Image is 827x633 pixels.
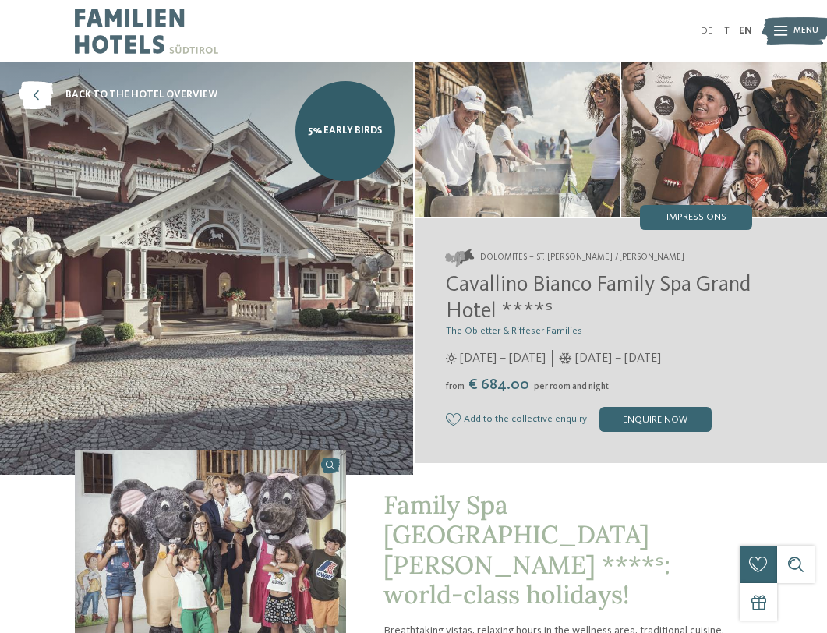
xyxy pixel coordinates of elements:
span: back to the hotel overview [65,88,217,102]
i: Opening times in summer [446,353,457,364]
span: [DATE] – [DATE] [575,350,661,367]
span: Add to the collective enquiry [464,414,587,425]
div: enquire now [599,407,712,432]
img: The family hotel in St. Ulrich in Val Gardena/Gröden for being perfectly happy [621,62,827,217]
span: The Obletter & Riffeser Families [446,326,582,336]
span: € 684.00 [466,377,532,393]
a: EN [739,26,752,36]
span: Menu [793,25,818,37]
span: Family Spa [GEOGRAPHIC_DATA] [PERSON_NAME] ****ˢ: world-class holidays! [383,489,670,610]
span: from [446,382,465,391]
span: Impressions [666,213,726,223]
span: Dolomites – St. [PERSON_NAME] /[PERSON_NAME] [480,252,684,264]
span: Cavallino Bianco Family Spa Grand Hotel ****ˢ [446,274,751,323]
a: 5% Early Birds [295,81,395,181]
span: [DATE] – [DATE] [460,350,546,367]
span: 5% Early Birds [308,124,382,138]
span: per room and night [534,382,609,391]
a: IT [722,26,730,36]
i: Opening times in winter [559,353,572,364]
a: DE [701,26,712,36]
img: The family hotel in St. Ulrich in Val Gardena/Gröden for being perfectly happy [415,62,620,217]
a: back to the hotel overview [19,81,217,109]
